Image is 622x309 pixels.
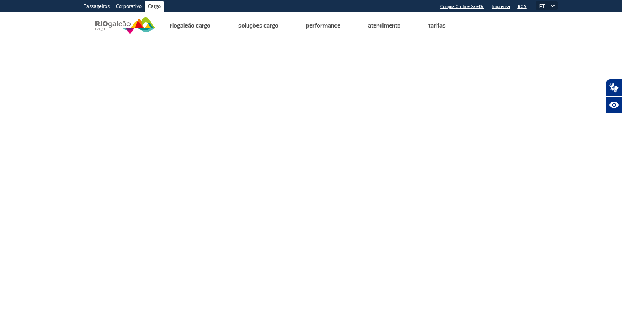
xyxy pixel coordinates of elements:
[428,22,446,30] a: Tarifas
[306,22,340,30] a: Performance
[605,96,622,114] button: Abrir recursos assistivos.
[170,22,211,30] a: Riogaleão Cargo
[368,22,401,30] a: Atendimento
[605,79,622,114] div: Plugin de acessibilidade da Hand Talk.
[440,4,484,9] a: Compra On-line GaleOn
[492,4,510,9] a: Imprensa
[80,1,113,13] a: Passageiros
[518,4,527,9] a: RQS
[238,22,278,30] a: Soluções Cargo
[605,79,622,96] button: Abrir tradutor de língua de sinais.
[113,1,145,13] a: Corporativo
[145,1,164,13] a: Cargo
